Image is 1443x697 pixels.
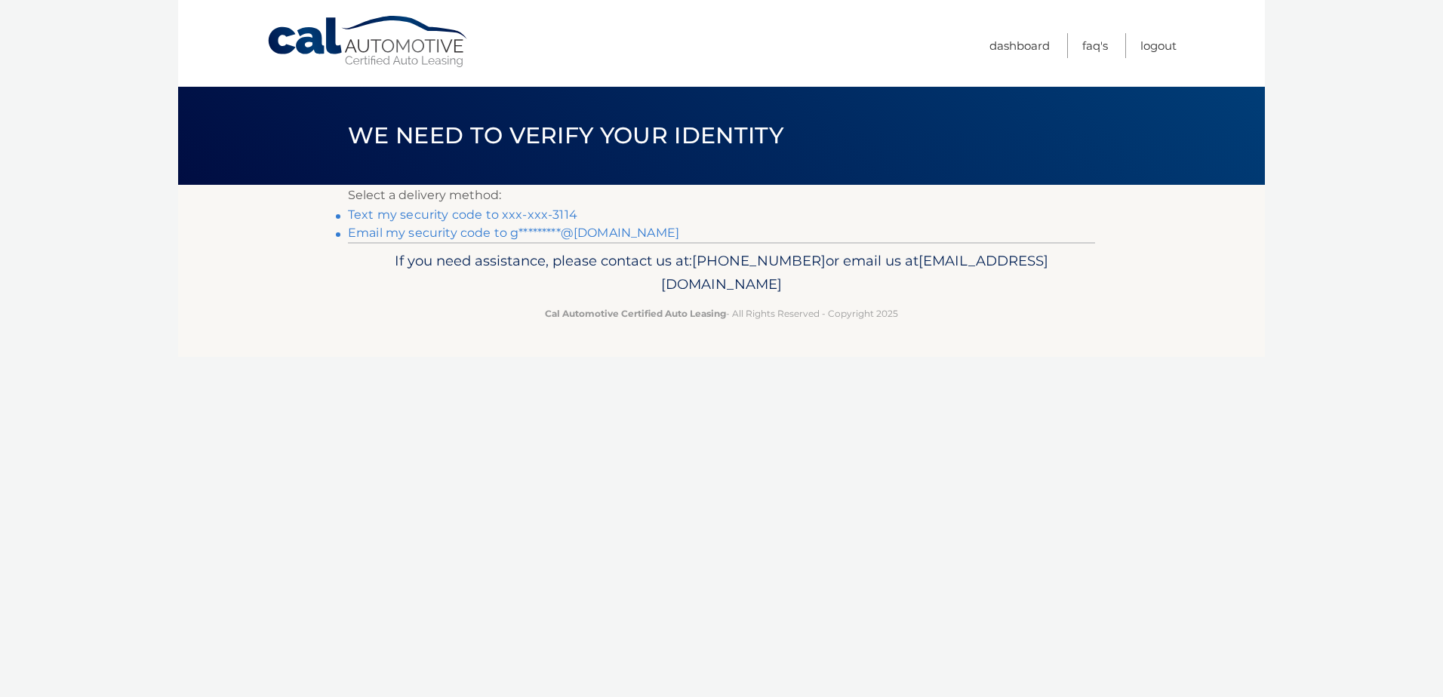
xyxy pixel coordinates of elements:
strong: Cal Automotive Certified Auto Leasing [545,308,726,319]
a: Logout [1140,33,1177,58]
span: We need to verify your identity [348,121,783,149]
p: Select a delivery method: [348,185,1095,206]
p: - All Rights Reserved - Copyright 2025 [358,306,1085,321]
a: FAQ's [1082,33,1108,58]
a: Text my security code to xxx-xxx-3114 [348,207,577,222]
a: Email my security code to g*********@[DOMAIN_NAME] [348,226,679,240]
p: If you need assistance, please contact us at: or email us at [358,249,1085,297]
span: [PHONE_NUMBER] [692,252,826,269]
a: Cal Automotive [266,15,470,69]
a: Dashboard [989,33,1050,58]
